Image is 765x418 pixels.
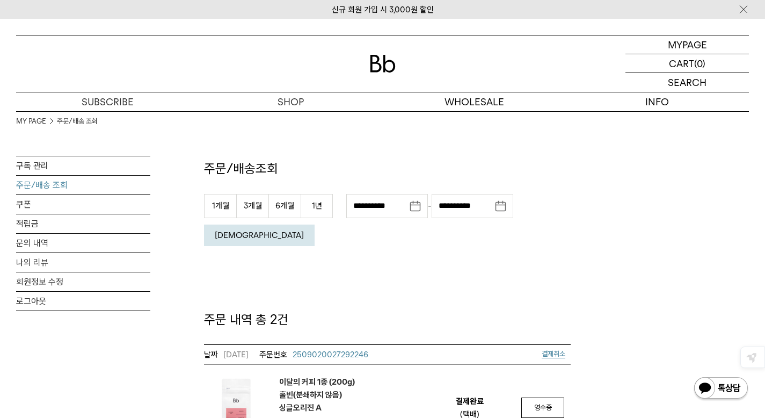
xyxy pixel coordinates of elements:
em: [DATE] [204,348,249,361]
a: 로그아웃 [16,292,150,311]
p: CART [669,54,694,73]
img: 카카오톡 채널 1:1 채팅 버튼 [693,376,749,402]
a: 주문/배송 조회 [57,116,98,127]
p: (0) [694,54,705,73]
a: SUBSCRIBE [16,92,199,111]
a: 영수증 [521,398,564,418]
button: 3개월 [236,194,268,218]
a: MY PAGE [16,116,46,127]
em: 결제완료 [456,395,484,408]
a: 적립금 [16,214,150,233]
p: INFO [566,92,749,111]
a: 결제취소 [542,350,565,358]
a: 쿠폰 [16,195,150,214]
a: 주문/배송 조회 [16,176,150,194]
p: SEARCH [668,73,706,92]
p: MYPAGE [668,35,707,54]
a: 회원정보 수정 [16,272,150,291]
div: - [346,194,513,218]
span: 영수증 [534,403,552,412]
button: [DEMOGRAPHIC_DATA] [204,225,315,246]
button: 1년 [301,194,333,218]
a: 2509020027292246 [259,348,368,361]
em: 이달의 커피 1종 (200g) 홀빈(분쇄하지 않음) 싱글오리진 A [279,376,355,414]
a: MYPAGE [625,35,749,54]
button: 6개월 [268,194,301,218]
a: 문의 내역 [16,234,150,253]
button: 1개월 [204,194,236,218]
span: 2509020027292246 [293,350,368,359]
p: 주문/배송조회 [204,160,571,178]
a: 구독 관리 [16,156,150,175]
a: 신규 회원 가입 시 3,000원 할인 [332,5,434,15]
p: 주문 내역 총 2건 [204,311,571,329]
a: CART (0) [625,54,749,73]
a: 이달의 커피 1종 (200g)홀빈(분쇄하지 않음)싱글오리진 A [279,376,355,414]
a: 나의 리뷰 [16,253,150,272]
p: WHOLESALE [383,92,566,111]
img: 로고 [370,55,396,73]
em: [DEMOGRAPHIC_DATA] [215,230,304,240]
a: SHOP [199,92,382,111]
